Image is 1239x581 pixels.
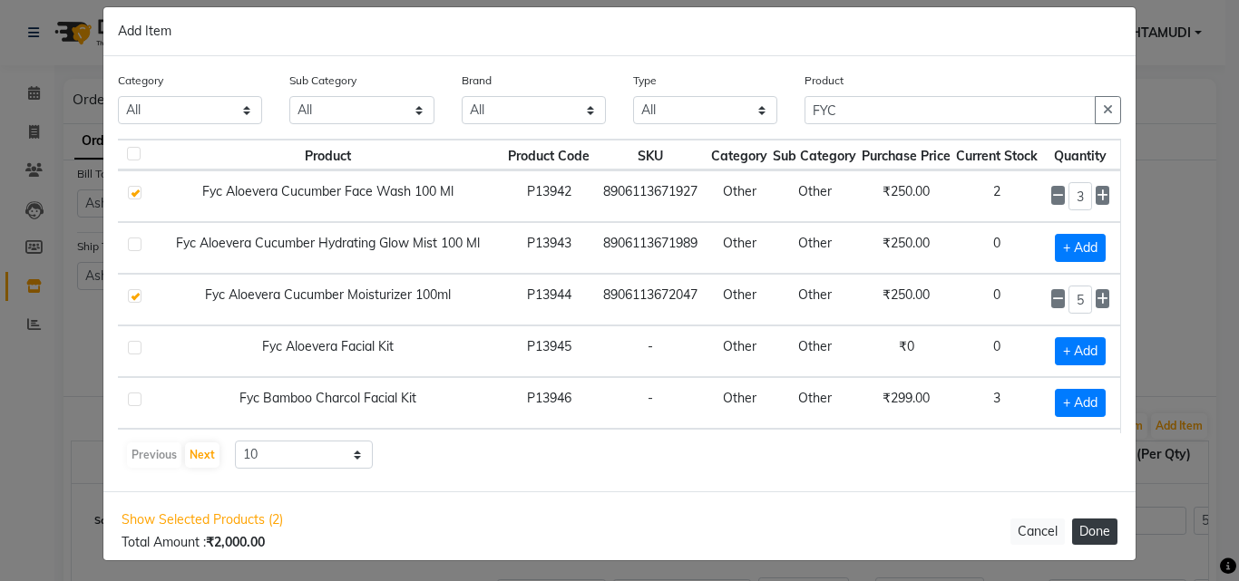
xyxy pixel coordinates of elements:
[708,325,770,377] td: Other
[151,222,505,274] td: Fyc Aloevera Cucumber Hydrating Glow Mist 100 Ml
[122,534,265,550] span: Total Amount :
[953,429,1040,480] td: 0
[151,140,505,170] th: Product
[859,377,953,429] td: ₹299.00
[770,377,859,429] td: Other
[953,170,1040,222] td: 2
[708,140,770,170] th: Category
[770,170,859,222] td: Other
[118,73,163,89] label: Category
[953,377,1040,429] td: 3
[1072,518,1117,545] button: Done
[505,222,592,274] td: P13943
[859,325,953,377] td: ₹0
[122,510,283,529] span: Show Selected Products (2)
[151,325,505,377] td: Fyc Aloevera Facial Kit
[805,96,1096,124] input: Search or Scan Product
[770,325,859,377] td: Other
[862,148,951,164] span: Purchase Price
[151,377,505,429] td: Fyc Bamboo Charcol Facial Kit
[592,325,708,377] td: -
[708,429,770,480] td: Other
[633,73,657,89] label: Type
[770,140,859,170] th: Sub Category
[592,274,708,325] td: 8906113672047
[1055,234,1106,262] span: + Add
[505,170,592,222] td: P13942
[592,377,708,429] td: -
[859,274,953,325] td: ₹250.00
[770,222,859,274] td: Other
[859,222,953,274] td: ₹250.00
[505,274,592,325] td: P13944
[953,325,1040,377] td: 0
[592,170,708,222] td: 8906113671927
[953,274,1040,325] td: 0
[770,274,859,325] td: Other
[185,442,220,468] button: Next
[708,377,770,429] td: Other
[592,140,708,170] th: SKU
[1010,518,1065,545] button: Cancel
[859,170,953,222] td: ₹250.00
[592,222,708,274] td: 8906113671989
[859,429,953,480] td: ₹1.00
[151,170,505,222] td: Fyc Aloevera Cucumber Face Wash 100 Ml
[953,140,1040,170] th: Current Stock
[151,429,505,480] td: Fyc Biomarine Facial Kit
[708,274,770,325] td: Other
[505,140,592,170] th: Product Code
[953,222,1040,274] td: 0
[151,274,505,325] td: Fyc Aloevera Cucumber Moisturizer 100ml
[505,325,592,377] td: P13945
[708,222,770,274] td: Other
[505,429,592,480] td: P13947
[1055,337,1106,365] span: + Add
[770,429,859,480] td: Other
[206,534,265,550] b: ₹2,000.00
[708,170,770,222] td: Other
[1055,389,1106,417] span: + Add
[1040,140,1120,170] th: Quantity
[805,73,844,89] label: Product
[103,7,1136,56] div: Add Item
[505,377,592,429] td: P13946
[289,73,356,89] label: Sub Category
[462,73,492,89] label: Brand
[592,429,708,480] td: -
